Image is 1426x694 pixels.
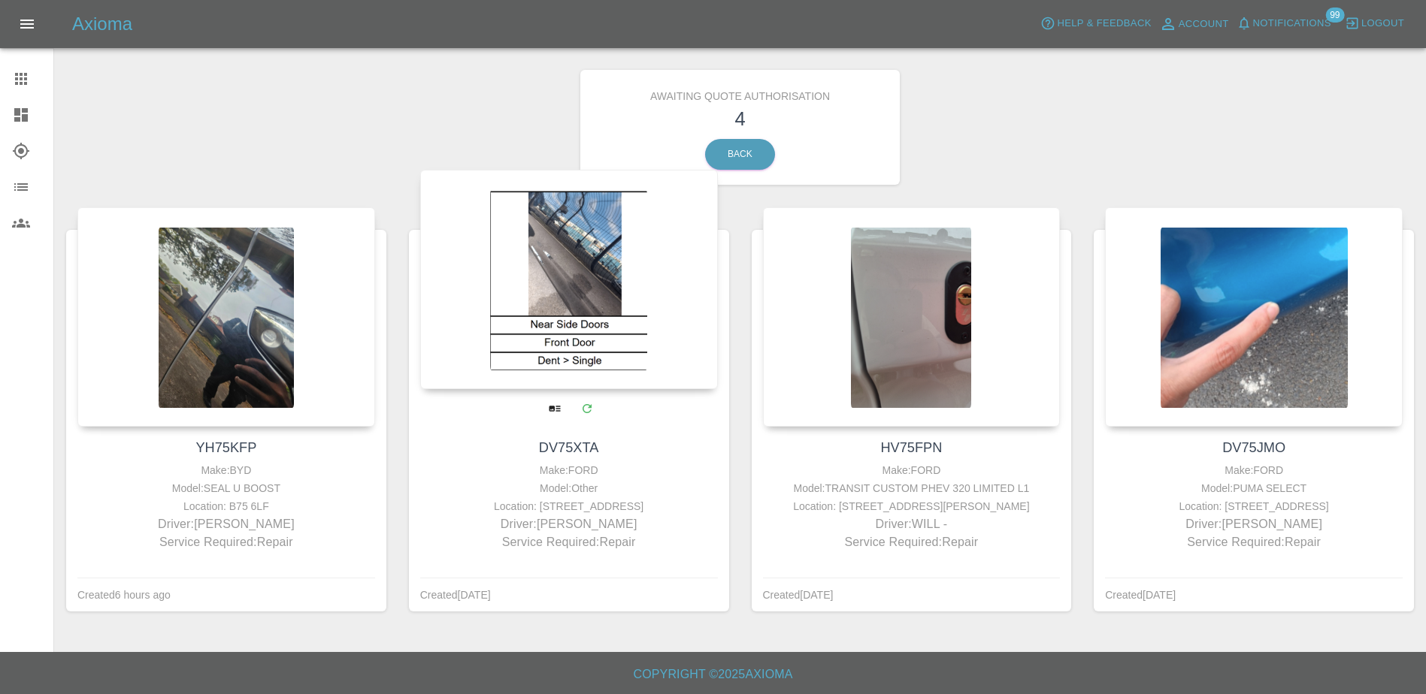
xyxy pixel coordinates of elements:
a: Account [1155,12,1233,36]
h5: Axioma [72,12,132,36]
p: Service Required: Repair [767,533,1057,551]
a: YH75KFP [195,440,256,455]
div: Model: PUMA SELECT [1109,479,1399,497]
a: Back [705,139,775,170]
div: Location: [STREET_ADDRESS][PERSON_NAME] [767,497,1057,515]
a: DV75XTA [539,440,599,455]
button: Help & Feedback [1037,12,1155,35]
p: Driver: [PERSON_NAME] [1109,515,1399,533]
p: Service Required: Repair [81,533,371,551]
a: View [539,393,570,424]
span: Help & Feedback [1057,15,1151,32]
div: Location: B75 6LF [81,497,371,515]
div: Location: [STREET_ADDRESS] [424,497,714,515]
div: Model: TRANSIT CUSTOM PHEV 320 LIMITED L1 [767,479,1057,497]
span: Logout [1361,15,1404,32]
h6: Awaiting Quote Authorisation [592,81,889,104]
div: Model: SEAL U BOOST [81,479,371,497]
div: Created [DATE] [763,586,834,604]
div: Created 6 hours ago [77,586,171,604]
button: Notifications [1233,12,1335,35]
button: Logout [1341,12,1408,35]
h3: 4 [592,104,889,133]
p: Driver: [PERSON_NAME] [81,515,371,533]
span: Account [1179,16,1229,33]
div: Created [DATE] [1105,586,1176,604]
p: Driver: WILL - [767,515,1057,533]
div: Created [DATE] [420,586,491,604]
div: Make: FORD [1109,461,1399,479]
p: Service Required: Repair [424,533,714,551]
div: Make: FORD [424,461,714,479]
div: Make: BYD [81,461,371,479]
a: DV75JMO [1222,440,1285,455]
a: HV75FPN [880,440,942,455]
span: 99 [1325,8,1344,23]
div: Location: [STREET_ADDRESS] [1109,497,1399,515]
div: Make: FORD [767,461,1057,479]
span: Notifications [1253,15,1331,32]
button: Open drawer [9,6,45,42]
div: Model: Other [424,479,714,497]
p: Service Required: Repair [1109,533,1399,551]
a: Modify [571,393,602,424]
h6: Copyright © 2025 Axioma [12,664,1414,685]
p: Driver: [PERSON_NAME] [424,515,714,533]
